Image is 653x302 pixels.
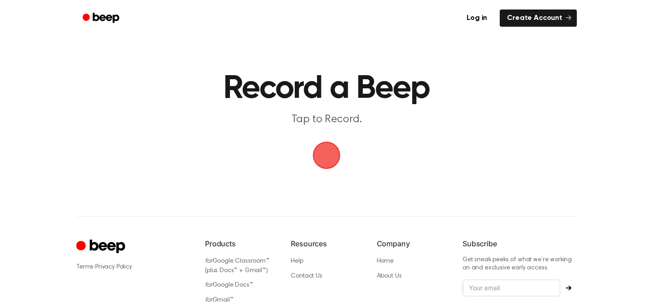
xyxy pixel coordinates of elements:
[76,10,127,27] a: Beep
[377,258,394,264] a: Home
[463,256,577,272] p: Get sneak peeks of what we’re working on and exclusive early access.
[76,264,93,270] a: Terms
[463,279,560,297] input: Your email
[98,72,555,105] h1: Record a Beep
[291,273,322,279] a: Contact Us
[205,258,213,264] i: for
[152,112,501,127] p: Tap to Record.
[76,238,127,256] a: Cruip
[205,238,276,249] h6: Products
[205,282,213,288] i: for
[560,285,577,291] button: Subscribe
[313,142,340,169] img: Beep Logo
[463,238,577,249] h6: Subscribe
[377,238,448,249] h6: Company
[500,10,577,27] a: Create Account
[291,258,303,264] a: Help
[95,264,132,270] a: Privacy Policy
[205,258,269,274] a: forGoogle Classroom™ (plus Docs™ + Gmail™)
[291,238,362,249] h6: Resources
[459,10,494,27] a: Log in
[377,273,402,279] a: About Us
[76,262,190,272] div: ·
[205,282,253,288] a: forGoogle Docs™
